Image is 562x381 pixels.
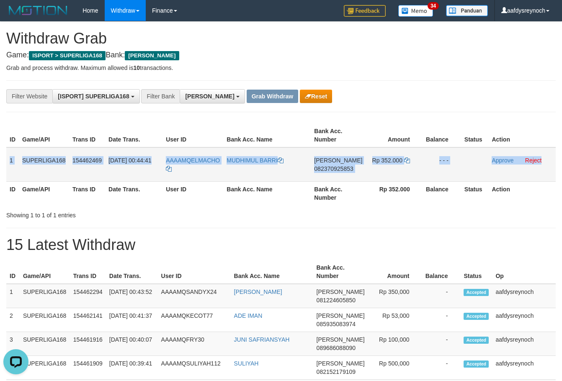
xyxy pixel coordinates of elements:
[488,181,556,205] th: Action
[300,90,332,103] button: Reset
[464,289,489,296] span: Accepted
[231,260,313,284] th: Bank Acc. Name
[317,297,356,304] span: Copy 081224605850 to clipboard
[464,360,489,368] span: Accepted
[141,89,180,103] div: Filter Bank
[158,332,231,356] td: AAAAMQFRY30
[70,260,106,284] th: Trans ID
[6,4,70,17] img: MOTION_logo.png
[52,89,139,103] button: [ISPORT] SUPERLIGA168
[317,288,365,295] span: [PERSON_NAME]
[6,181,19,205] th: ID
[422,308,461,332] td: -
[492,356,556,380] td: aafdysreynoch
[3,3,28,28] button: Open LiveChat chat widget
[422,260,461,284] th: Balance
[423,181,461,205] th: Balance
[366,124,422,147] th: Amount
[314,157,362,164] span: [PERSON_NAME]
[106,356,158,380] td: [DATE] 00:39:41
[372,157,402,164] span: Rp 352.000
[6,284,20,308] td: 1
[29,51,106,60] span: ISPORT > SUPERLIGA168
[492,284,556,308] td: aafdysreynoch
[461,181,489,205] th: Status
[58,93,129,100] span: [ISPORT] SUPERLIGA168
[422,284,461,308] td: -
[106,308,158,332] td: [DATE] 00:41:37
[234,360,259,367] a: SULIYAH
[317,312,365,319] span: [PERSON_NAME]
[6,64,556,72] p: Grab and process withdraw. Maximum allowed is transactions.
[223,181,311,205] th: Bank Acc. Name
[20,260,70,284] th: Game/API
[19,147,69,182] td: SUPERLIGA168
[404,157,410,164] a: Copy 352000 to clipboard
[106,260,158,284] th: Date Trans.
[488,124,556,147] th: Action
[234,288,282,295] a: [PERSON_NAME]
[368,308,422,332] td: Rp 53,000
[446,5,488,16] img: panduan.png
[317,345,356,351] span: Copy 089686088090 to clipboard
[398,5,433,17] img: Button%20Memo.svg
[6,147,19,182] td: 1
[20,356,70,380] td: SUPERLIGA168
[460,260,492,284] th: Status
[69,181,105,205] th: Trans ID
[234,312,263,319] a: ADE IMAN
[366,181,422,205] th: Rp 352.000
[317,360,365,367] span: [PERSON_NAME]
[422,332,461,356] td: -
[423,147,461,182] td: - - -
[166,157,220,172] a: AAAAMQELMACHO
[423,124,461,147] th: Balance
[313,260,368,284] th: Bank Acc. Number
[317,321,356,327] span: Copy 085935083974 to clipboard
[461,124,489,147] th: Status
[108,157,151,164] span: [DATE] 00:44:41
[422,356,461,380] td: -
[6,308,20,332] td: 2
[317,336,365,343] span: [PERSON_NAME]
[464,313,489,320] span: Accepted
[70,308,106,332] td: 154462141
[492,308,556,332] td: aafdysreynoch
[180,89,245,103] button: [PERSON_NAME]
[311,124,366,147] th: Bank Acc. Number
[70,356,106,380] td: 154461909
[133,64,140,71] strong: 10
[428,2,439,10] span: 34
[106,332,158,356] td: [DATE] 00:40:07
[105,181,162,205] th: Date Trans.
[19,181,69,205] th: Game/API
[525,157,542,164] a: Reject
[70,284,106,308] td: 154462294
[70,332,106,356] td: 154461916
[492,260,556,284] th: Op
[20,332,70,356] td: SUPERLIGA168
[158,356,231,380] td: AAAAMQSULIYAH112
[20,308,70,332] td: SUPERLIGA168
[314,165,353,172] span: Copy 082370925853 to clipboard
[72,157,102,164] span: 154462469
[344,5,386,17] img: Feedback.jpg
[6,51,556,59] h4: Game: Bank:
[158,308,231,332] td: AAAAMQKECOT77
[185,93,234,100] span: [PERSON_NAME]
[368,332,422,356] td: Rp 100,000
[6,237,556,253] h1: 15 Latest Withdraw
[6,260,20,284] th: ID
[6,332,20,356] td: 3
[368,260,422,284] th: Amount
[464,337,489,344] span: Accepted
[368,284,422,308] td: Rp 350,000
[6,89,52,103] div: Filter Website
[311,181,366,205] th: Bank Acc. Number
[317,368,356,375] span: Copy 082152179109 to clipboard
[166,157,220,164] span: AAAAMQELMACHO
[19,124,69,147] th: Game/API
[69,124,105,147] th: Trans ID
[125,51,179,60] span: [PERSON_NAME]
[6,124,19,147] th: ID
